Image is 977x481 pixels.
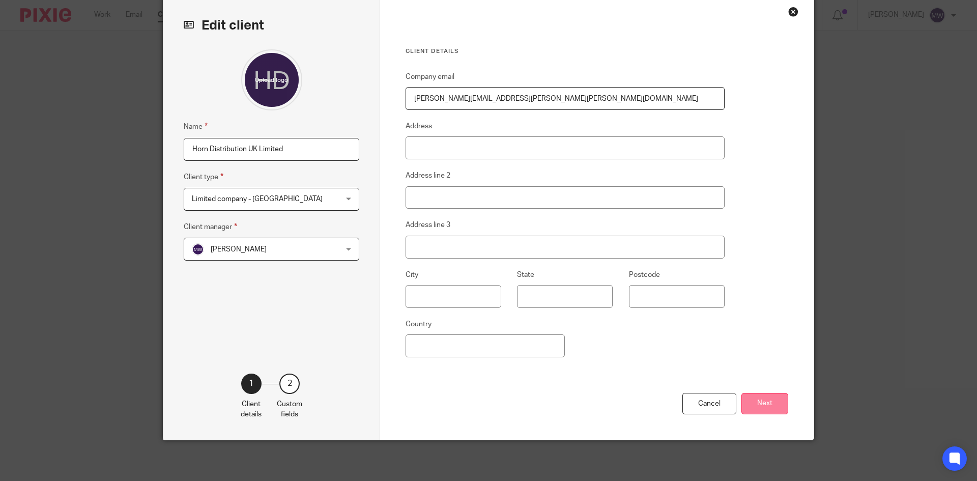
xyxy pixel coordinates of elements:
[192,195,323,203] span: Limited company - [GEOGRAPHIC_DATA]
[192,243,204,256] img: svg%3E
[184,221,237,233] label: Client manager
[406,121,432,131] label: Address
[629,270,660,280] label: Postcode
[682,393,736,415] div: Cancel
[184,17,359,34] h2: Edit client
[279,374,300,394] div: 2
[241,399,262,420] p: Client details
[406,220,450,230] label: Address line 3
[741,393,788,415] button: Next
[184,171,223,183] label: Client type
[241,374,262,394] div: 1
[788,7,798,17] div: Close this dialog window
[406,270,418,280] label: City
[406,171,450,181] label: Address line 2
[406,72,454,82] label: Company email
[517,270,534,280] label: State
[406,319,432,329] label: Country
[406,47,725,55] h3: Client details
[277,399,302,420] p: Custom fields
[184,121,208,132] label: Name
[211,246,267,253] span: [PERSON_NAME]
